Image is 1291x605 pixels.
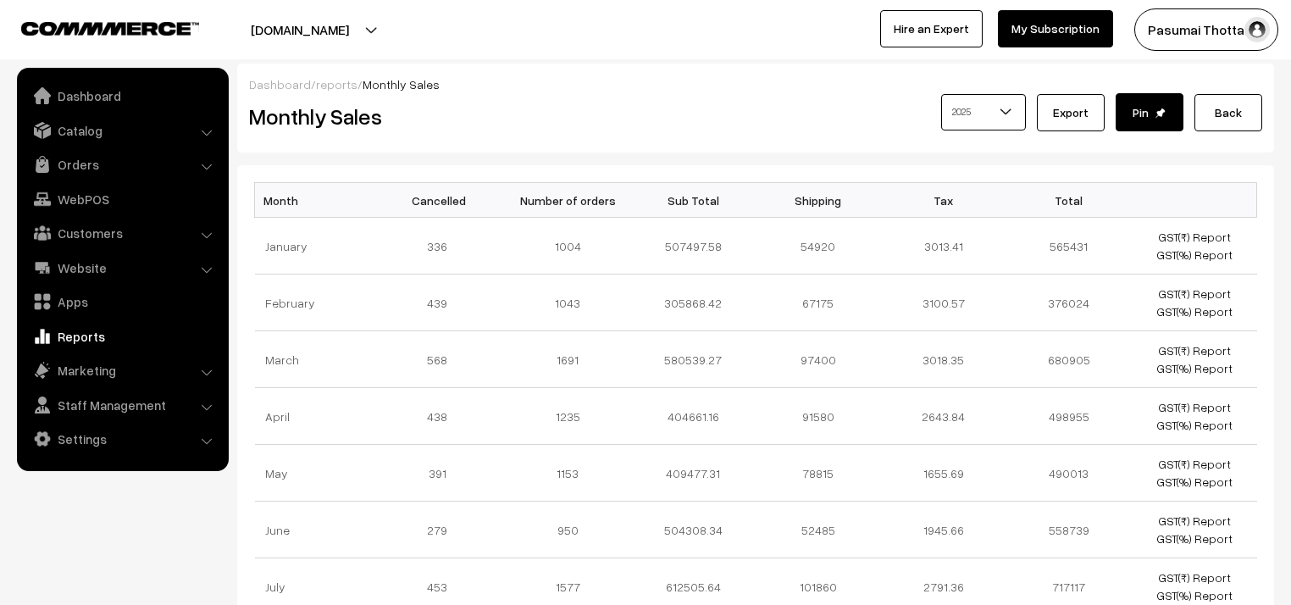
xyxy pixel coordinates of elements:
a: GST(%) Report [1156,361,1233,375]
a: GST(₹) Report [1158,400,1231,414]
a: GST(₹) Report [1158,286,1231,301]
button: Pin [1116,93,1183,131]
a: Reports [21,321,223,352]
td: 558739 [1006,502,1132,558]
td: 504308.34 [630,502,756,558]
td: 52485 [756,502,881,558]
div: / / [249,75,1262,93]
td: 580539.27 [630,331,756,388]
td: 3018.35 [881,331,1006,388]
th: Number of orders [505,183,630,218]
a: Dashboard [249,77,311,92]
td: 409477.31 [630,445,756,502]
td: 438 [380,388,505,445]
a: GST(₹) Report [1158,457,1231,471]
a: COMMMERCE [21,17,169,37]
a: reports [316,77,357,92]
td: 680905 [1006,331,1132,388]
td: 3013.41 [881,218,1006,275]
th: Cancelled [380,183,505,218]
td: 1004 [505,218,630,275]
button: [DOMAIN_NAME] [191,8,408,51]
td: 1945.66 [881,502,1006,558]
td: 305868.42 [630,275,756,331]
td: June [255,502,380,558]
a: GST(₹) Report [1158,230,1231,244]
a: GST(₹) Report [1158,343,1231,358]
a: Hire an Expert [880,10,983,47]
span: 2025 [942,97,1025,126]
td: 2643.84 [881,388,1006,445]
button: Export [1037,94,1105,131]
td: 565431 [1006,218,1132,275]
a: Website [21,253,223,283]
td: 490013 [1006,445,1132,502]
td: 1235 [505,388,630,445]
td: 404661.16 [630,388,756,445]
td: April [255,388,380,445]
td: 1691 [505,331,630,388]
a: GST(%) Report [1156,418,1233,432]
th: Month [255,183,380,218]
span: 2025 [941,94,1026,130]
td: 91580 [756,388,881,445]
td: 97400 [756,331,881,388]
a: Customers [21,218,223,248]
td: 1153 [505,445,630,502]
a: My Subscription [998,10,1113,47]
a: GST(₹) Report [1158,570,1231,585]
span: Monthly Sales [363,77,440,92]
a: WebPOS [21,184,223,214]
td: 950 [505,502,630,558]
a: Settings [21,424,223,454]
td: 507497.58 [630,218,756,275]
a: Back [1194,94,1262,131]
img: COMMMERCE [21,22,199,35]
td: 376024 [1006,275,1132,331]
a: GST(%) Report [1156,475,1233,489]
th: Tax [881,183,1006,218]
td: 54920 [756,218,881,275]
a: Catalog [21,115,223,146]
td: 67175 [756,275,881,331]
a: Apps [21,286,223,317]
th: Shipping [756,183,881,218]
a: GST(₹) Report [1158,513,1231,528]
td: January [255,218,380,275]
td: February [255,275,380,331]
td: 279 [380,502,505,558]
a: GST(%) Report [1156,247,1233,262]
img: user [1244,17,1270,42]
a: Dashboard [21,80,223,111]
td: 3100.57 [881,275,1006,331]
td: 1655.69 [881,445,1006,502]
td: 391 [380,445,505,502]
td: March [255,331,380,388]
h2: Monthly Sales [249,103,570,130]
th: Sub Total [630,183,756,218]
td: 439 [380,275,505,331]
a: Orders [21,149,223,180]
a: GST(%) Report [1156,531,1233,546]
a: GST(%) Report [1156,304,1233,319]
button: Pasumai Thotta… [1134,8,1278,51]
a: Staff Management [21,390,223,420]
td: 336 [380,218,505,275]
td: 78815 [756,445,881,502]
a: Marketing [21,355,223,386]
a: GST(%) Report [1156,588,1233,602]
td: 498955 [1006,388,1132,445]
td: 568 [380,331,505,388]
td: 1043 [505,275,630,331]
td: May [255,445,380,502]
th: Total [1006,183,1132,218]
